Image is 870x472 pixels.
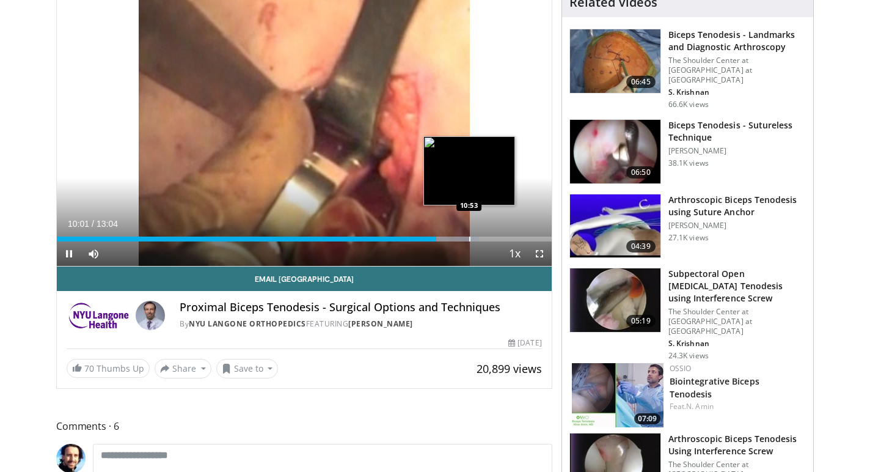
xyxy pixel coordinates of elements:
a: Email [GEOGRAPHIC_DATA] [57,267,552,291]
span: 13:04 [97,219,118,229]
span: 20,899 views [477,361,542,376]
span: / [92,219,94,229]
a: [PERSON_NAME] [348,319,413,329]
p: [PERSON_NAME] [668,146,806,156]
a: OSSIO [670,363,692,374]
a: NYU Langone Orthopedics [189,319,306,329]
p: [PERSON_NAME] [668,221,806,230]
button: Playback Rate [503,242,527,266]
img: Avatar [136,301,165,330]
h3: Biceps Tenodesis - Landmarks and Diagnostic Arthroscopy [668,29,806,53]
p: 27.1K views [668,233,709,243]
p: 38.1K views [668,158,709,168]
img: f54b0be7-13b6-4977-9a5b-cecc55ea2090.150x105_q85_crop-smart_upscale.jpg [572,363,663,427]
img: 38379_0000_0_3.png.150x105_q85_crop-smart_upscale.jpg [570,194,660,258]
span: 05:19 [626,315,656,327]
img: krish3_3.png.150x105_q85_crop-smart_upscale.jpg [570,268,660,332]
h4: Proximal Biceps Tenodesis - Surgical Options and Techniques [180,301,541,314]
p: 66.6K views [668,100,709,109]
a: 06:45 Biceps Tenodesis - Landmarks and Diagnostic Arthroscopy The Shoulder Center at [GEOGRAPHIC_... [569,29,806,109]
span: 70 [84,363,94,374]
a: 07:09 [572,363,663,427]
span: Comments 6 [56,418,552,434]
h3: Biceps Tenodesis - Sutureless Technique [668,119,806,144]
p: 24.3K views [668,351,709,361]
span: 10:01 [68,219,89,229]
div: Progress Bar [57,237,552,242]
span: 04:39 [626,240,656,253]
button: Save to [216,359,279,378]
img: NYU Langone Orthopedics [67,301,131,330]
div: Feat. [670,401,803,412]
a: N. Amin [686,401,714,411]
button: Mute [81,242,106,266]
button: Share [155,359,211,378]
span: 06:45 [626,76,656,88]
p: The Shoulder Center at [GEOGRAPHIC_DATA] at [GEOGRAPHIC_DATA] [668,307,806,336]
img: 15733_3.png.150x105_q85_crop-smart_upscale.jpg [570,29,660,93]
div: [DATE] [508,337,541,348]
a: 05:19 Subpectoral Open [MEDICAL_DATA] Tenodesis using Interference Screw The Shoulder Center at [... [569,268,806,361]
button: Fullscreen [527,242,552,266]
span: 06:50 [626,166,656,179]
div: By FEATURING [180,319,541,330]
span: 07:09 [634,413,660,424]
p: S. Krishnan [668,87,806,97]
button: Pause [57,242,81,266]
h3: Subpectoral Open [MEDICAL_DATA] Tenodesis using Interference Screw [668,268,806,304]
p: S. Krishnan [668,339,806,348]
a: 70 Thumbs Up [67,359,150,378]
a: 04:39 Arthroscopic Biceps Tenodesis using Suture Anchor [PERSON_NAME] 27.1K views [569,194,806,259]
h3: Arthroscopic Biceps Tenodesis Using Interference Screw [668,433,806,457]
a: 06:50 Biceps Tenodesis - Sutureless Technique [PERSON_NAME] 38.1K views [569,119,806,184]
img: 38511_0000_3.png.150x105_q85_crop-smart_upscale.jpg [570,120,660,183]
p: The Shoulder Center at [GEOGRAPHIC_DATA] at [GEOGRAPHIC_DATA] [668,56,806,85]
img: image.jpeg [423,136,515,205]
h3: Arthroscopic Biceps Tenodesis using Suture Anchor [668,194,806,218]
a: Biointegrative Biceps Tenodesis [670,375,759,400]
